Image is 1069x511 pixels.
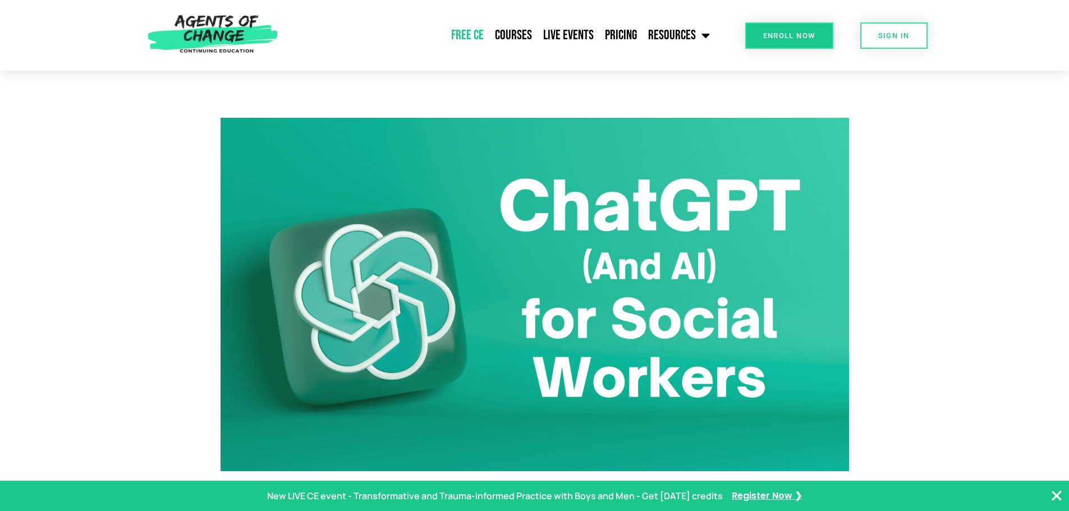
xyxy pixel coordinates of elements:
[489,21,538,49] a: Courses
[599,21,643,49] a: Pricing
[643,21,715,49] a: Resources
[878,32,910,39] span: SIGN IN
[1050,489,1063,503] button: Close Banner
[763,32,815,39] span: Enroll Now
[538,21,599,49] a: Live Events
[283,21,715,49] nav: Menu
[267,488,723,504] p: New LIVE CE event - Transformative and Trauma-informed Practice with Boys and Men - Get [DATE] cr...
[860,22,928,49] a: SIGN IN
[732,488,802,504] a: Register Now ❯
[745,22,833,49] a: Enroll Now
[446,21,489,49] a: Free CE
